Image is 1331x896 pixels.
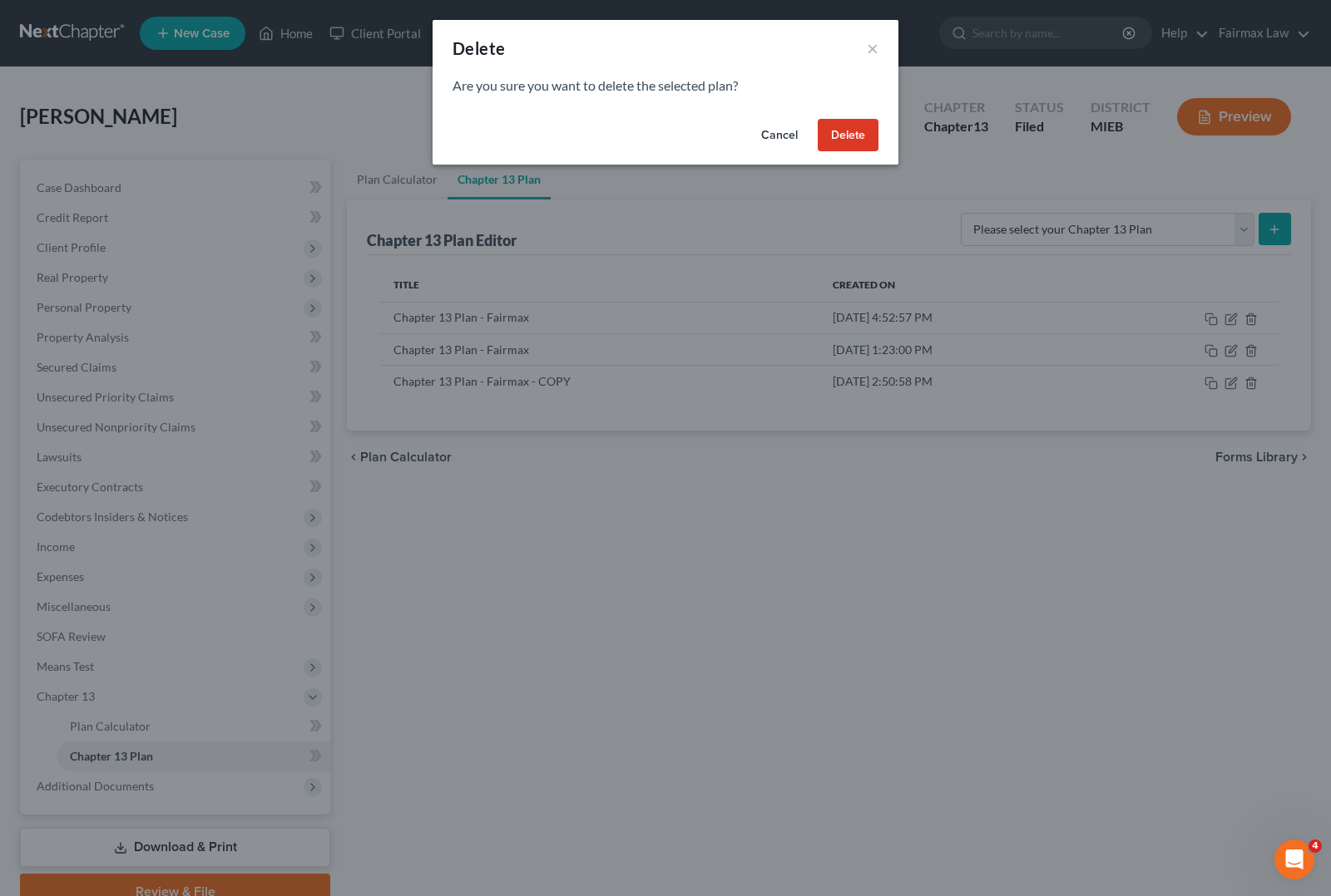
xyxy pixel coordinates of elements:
button: Delete [818,119,878,152]
span: 4 [1309,839,1322,853]
div: Delete [453,37,505,60]
button: Cancel [748,119,811,152]
iframe: Intercom live chat [1274,839,1314,879]
button: × [867,38,878,58]
p: Are you sure you want to delete the selected plan? [453,76,878,96]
